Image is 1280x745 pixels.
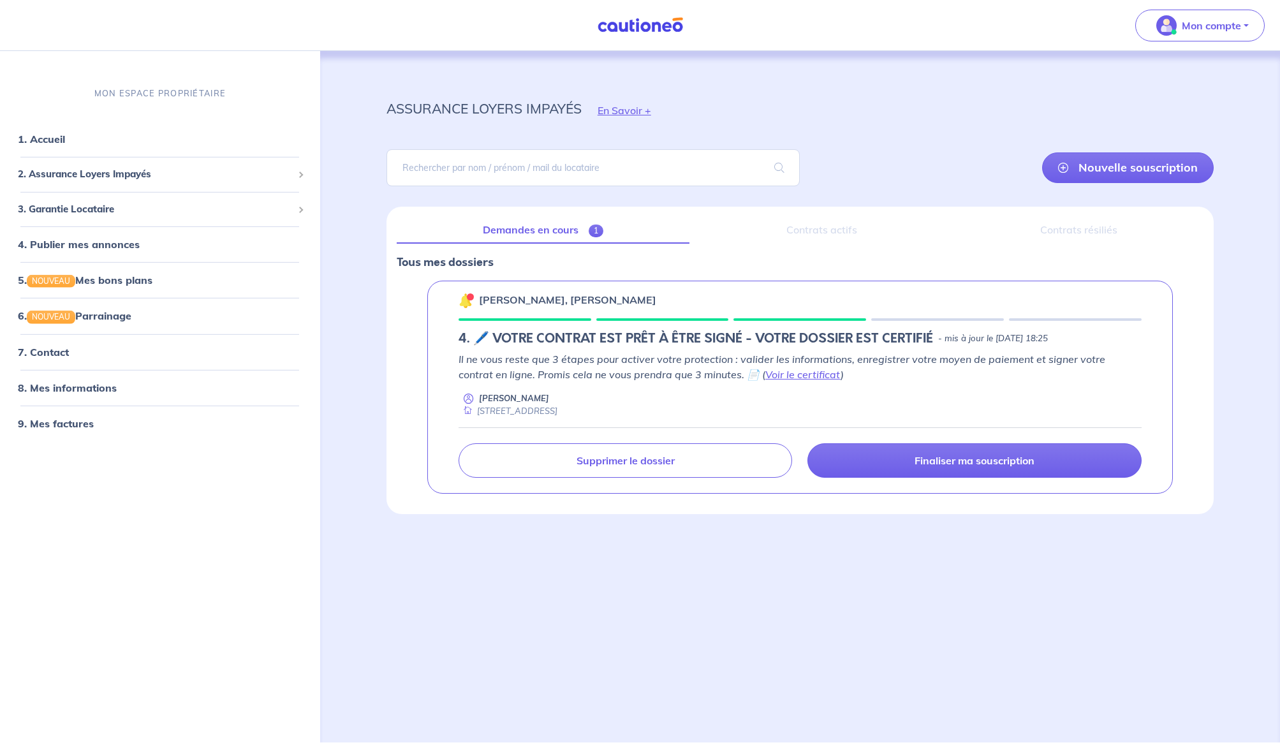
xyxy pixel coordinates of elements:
a: Nouvelle souscription [1042,152,1214,183]
h5: 4. 🖊️ VOTRE CONTRAT EST PRÊT À ÊTRE SIGNÉ - VOTRE DOSSIER EST CERTIFIÉ [459,331,933,346]
p: Mon compte [1182,18,1241,33]
a: 8. Mes informations [18,381,117,394]
div: 6.NOUVEAUParrainage [5,303,315,328]
p: assurance loyers impayés [386,97,582,120]
p: Tous mes dossiers [397,254,1203,270]
input: Rechercher par nom / prénom / mail du locataire [386,149,800,186]
a: 7. Contact [18,345,69,358]
div: 2. Assurance Loyers Impayés [5,162,315,187]
p: Supprimer le dossier [577,454,675,467]
a: Demandes en cours1 [397,217,689,244]
div: 8. Mes informations [5,374,315,400]
p: MON ESPACE PROPRIÉTAIRE [94,87,226,100]
img: 🔔 [459,293,474,308]
span: 1 [589,225,603,237]
div: 7. Contact [5,339,315,364]
span: search [759,150,800,186]
button: illu_account_valid_menu.svgMon compte [1135,10,1265,41]
button: En Savoir + [582,92,667,129]
div: 3. Garantie Locataire [5,197,315,222]
a: Voir le certificat [765,368,841,381]
p: [PERSON_NAME] [479,392,549,404]
div: [STREET_ADDRESS] [459,405,557,417]
a: 9. Mes factures [18,417,94,429]
a: 4. Publier mes annonces [18,238,140,251]
img: Cautioneo [592,17,688,33]
a: 6.NOUVEAUParrainage [18,309,131,322]
span: 3. Garantie Locataire [18,202,293,217]
div: 5.NOUVEAUMes bons plans [5,267,315,293]
p: Finaliser ma souscription [915,454,1034,467]
img: illu_account_valid_menu.svg [1156,15,1177,36]
div: 9. Mes factures [5,410,315,436]
span: 2. Assurance Loyers Impayés [18,167,293,182]
p: - mis à jour le [DATE] 18:25 [938,332,1048,345]
p: Il ne vous reste que 3 étapes pour activer votre protection : valider les informations, enregistr... [459,351,1142,382]
p: [PERSON_NAME], [PERSON_NAME] [479,292,656,307]
a: 1. Accueil [18,133,65,145]
a: Finaliser ma souscription [807,443,1142,478]
div: state: CONTRACT-INFO-IN-PROGRESS, Context: NEW,CHOOSE-CERTIFICATE,COLOCATION,LESSOR-DOCUMENTS [459,331,1142,346]
a: Supprimer le dossier [459,443,793,478]
div: 4. Publier mes annonces [5,232,315,257]
a: 5.NOUVEAUMes bons plans [18,274,152,286]
div: 1. Accueil [5,126,315,152]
